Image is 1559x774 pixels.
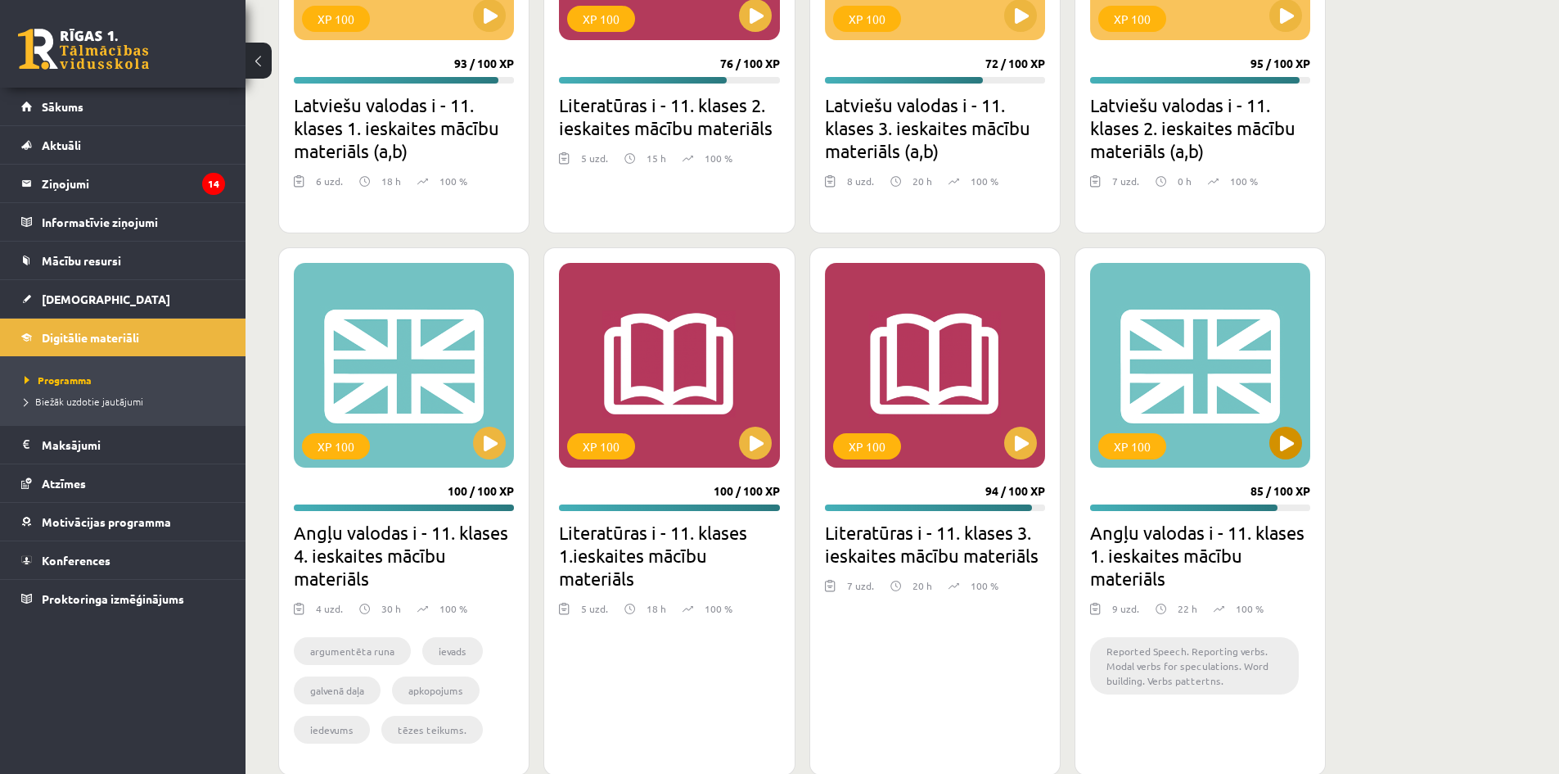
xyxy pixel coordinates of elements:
div: XP 100 [567,6,635,32]
p: 18 h [647,601,666,616]
legend: Maksājumi [42,426,225,464]
li: tēzes teikums. [381,716,483,744]
a: Konferences [21,541,225,579]
h2: Angļu valodas i - 11. klases 1. ieskaites mācību materiāls [1090,521,1310,590]
i: 14 [202,173,225,195]
h2: Latviešu valodas i - 11. klases 1. ieskaites mācību materiāls (a,b) [294,93,514,162]
span: Proktoringa izmēģinājums [42,591,184,606]
div: XP 100 [1098,6,1166,32]
a: Mācību resursi [21,242,225,279]
h2: Latviešu valodas i - 11. klases 3. ieskaites mācību materiāls (a,b) [825,93,1045,162]
a: [DEMOGRAPHIC_DATA] [21,280,225,318]
a: Ziņojumi14 [21,165,225,202]
legend: Ziņojumi [42,165,225,202]
p: 22 h [1178,601,1197,616]
p: 15 h [647,151,666,165]
p: 0 h [1178,174,1192,188]
div: 4 uzd. [316,601,343,626]
div: XP 100 [1098,433,1166,459]
p: 18 h [381,174,401,188]
p: 20 h [912,578,932,593]
span: Programma [25,373,92,387]
div: 6 uzd. [316,174,343,198]
h2: Angļu valodas i - 11. klases 4. ieskaites mācību materiāls [294,521,514,590]
p: 100 % [439,174,467,188]
a: Biežāk uzdotie jautājumi [25,394,229,409]
span: Aktuāli [42,138,81,152]
h2: Literatūras i - 11. klases 2. ieskaites mācību materiāls [559,93,779,139]
a: Informatīvie ziņojumi [21,203,225,241]
legend: Informatīvie ziņojumi [42,203,225,241]
p: 20 h [912,174,932,188]
h2: Literatūras i - 11. klases 3. ieskaites mācību materiāls [825,521,1045,567]
a: Programma [25,373,229,387]
span: Konferences [42,553,110,568]
p: 100 % [971,174,998,188]
span: [DEMOGRAPHIC_DATA] [42,292,170,306]
span: Digitālie materiāli [42,330,139,345]
p: 100 % [971,578,998,593]
p: 100 % [705,601,732,616]
span: Biežāk uzdotie jautājumi [25,395,143,408]
div: 5 uzd. [581,151,608,175]
a: Proktoringa izmēģinājums [21,580,225,618]
a: Rīgas 1. Tālmācības vidusskola [18,29,149,70]
span: Mācību resursi [42,253,121,268]
span: Atzīmes [42,476,86,491]
li: galvenā daļa [294,677,381,704]
div: XP 100 [833,6,901,32]
span: Sākums [42,99,83,114]
div: 9 uzd. [1112,601,1139,626]
p: 100 % [1236,601,1264,616]
p: 100 % [705,151,732,165]
p: 30 h [381,601,401,616]
a: Digitālie materiāli [21,319,225,356]
li: apkopojums [392,677,480,704]
div: XP 100 [302,6,370,32]
div: 7 uzd. [847,578,874,603]
li: Reported Speech. Reporting verbs. Modal verbs for speculations. Word building. Verbs pattertns. [1090,637,1299,695]
h2: Latviešu valodas i - 11. klases 2. ieskaites mācību materiāls (a,b) [1090,93,1310,162]
p: 100 % [439,601,467,616]
div: XP 100 [302,433,370,459]
li: argumentēta runa [294,637,411,665]
div: 8 uzd. [847,174,874,198]
span: Motivācijas programma [42,514,171,529]
div: XP 100 [567,433,635,459]
h2: Literatūras i - 11. klases 1.ieskaites mācību materiāls [559,521,779,590]
div: XP 100 [833,433,901,459]
li: iedevums [294,716,370,744]
a: Atzīmes [21,464,225,502]
div: 7 uzd. [1112,174,1139,198]
li: ievads [422,637,483,665]
a: Motivācijas programma [21,503,225,541]
a: Aktuāli [21,126,225,164]
a: Maksājumi [21,426,225,464]
p: 100 % [1230,174,1258,188]
a: Sākums [21,88,225,125]
div: 5 uzd. [581,601,608,626]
